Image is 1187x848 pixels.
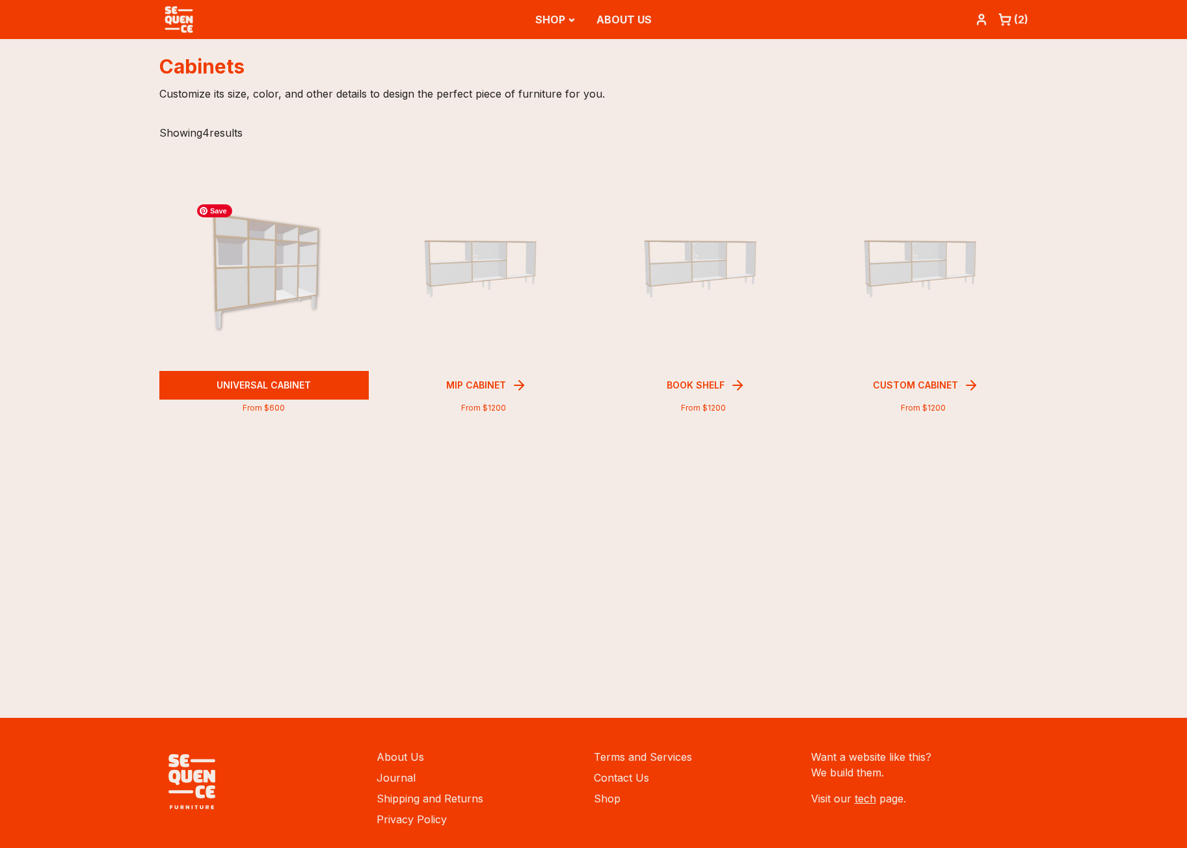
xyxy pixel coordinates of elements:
h3: Book Shelf [661,374,730,397]
p: From $ 1200 [379,403,589,413]
img: prd [410,214,557,318]
h4: Showing 4 results [159,125,1028,141]
p: From $ 1200 [599,403,808,413]
h3: Universal Cabinet [211,374,316,397]
a: Contact Us [594,771,649,784]
a: prdUniversal CabinetFrom $600 [159,161,369,413]
img: prd [850,214,997,318]
p: Want a website like this? [811,749,1028,765]
img: prd [191,198,338,335]
p: We build them. [811,765,1028,780]
p: From $ 1200 [819,403,1028,413]
img: logo [159,749,224,814]
a: tech [855,792,876,805]
a: Journal [377,771,416,784]
a: Shipping and Returns [377,792,483,805]
p: From $ 600 [159,403,369,413]
a: prdMIP CabinetFrom $1200 [379,161,589,413]
img: prd [630,214,777,318]
a: Privacy Policy [377,813,447,826]
p: Visit our page. [811,791,1028,806]
a: About Us [377,750,424,763]
a: Shop [594,792,620,805]
button: SHOP [535,1,576,38]
a: Terms and Services [594,750,692,763]
h4: cabinets [159,55,1028,78]
h3: MIP Cabinet [441,374,511,397]
span: Save [197,204,232,217]
a: prdBook ShelfFrom $1200 [599,161,808,413]
a: prdCustom CabinetFrom $1200 [819,161,1028,413]
h3: Custom Cabinet [868,374,963,397]
div: ( 2 ) [1014,12,1028,27]
a: ABOUT US [596,13,652,26]
p: Customize its size, color, and other details to design the perfect piece of furniture for you. [159,78,1028,109]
